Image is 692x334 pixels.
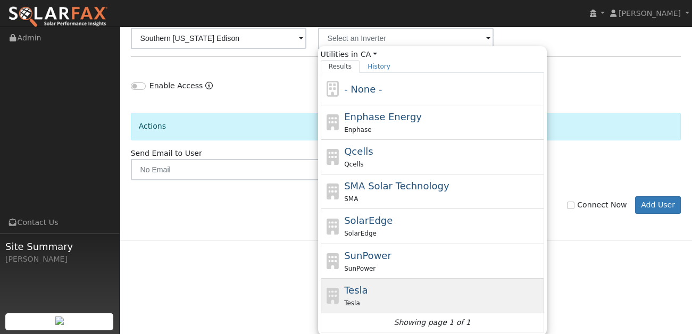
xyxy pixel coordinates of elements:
a: History [360,60,398,73]
input: No Email [131,159,401,180]
input: Connect Now [567,202,574,209]
span: SolarEdge [344,215,393,226]
span: Qcells [344,146,373,157]
a: CA [361,49,377,60]
div: [PERSON_NAME] [5,254,114,265]
i: Showing page 1 of 1 [394,317,470,328]
label: Enable Access [149,80,203,91]
a: Enable Access [205,80,213,97]
span: - None - [344,83,382,95]
img: SolarFax [8,6,108,28]
label: Send Email to User [131,148,202,159]
img: retrieve [55,316,64,325]
span: Tesla [344,285,368,296]
span: SolarEdge [344,230,377,237]
div: Actions [131,113,681,140]
span: Utilities in [321,49,544,60]
span: SMA [344,195,358,203]
input: Select an Inverter [318,28,494,49]
span: Qcells [344,161,363,168]
span: SunPower [344,265,376,272]
span: Enphase Energy [344,111,422,122]
button: Add User [635,196,681,214]
span: SMA Solar Technology [344,180,449,191]
span: Tesla [344,299,360,307]
span: [PERSON_NAME] [619,9,681,18]
span: Enphase [344,126,371,133]
span: SunPower [344,250,391,261]
label: Connect Now [567,199,627,211]
input: Select a Utility [131,28,307,49]
span: Site Summary [5,239,114,254]
a: Results [321,60,360,73]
